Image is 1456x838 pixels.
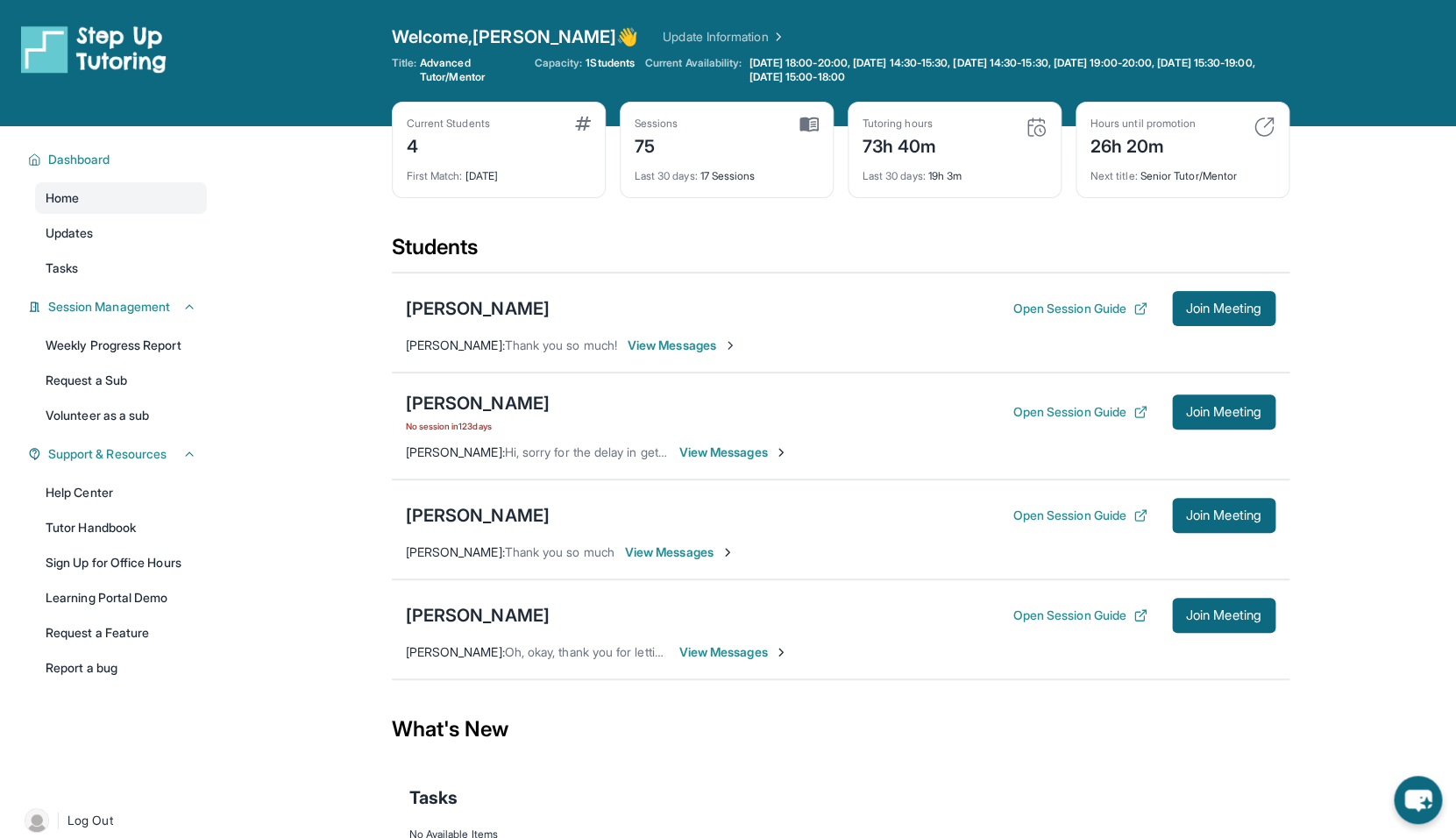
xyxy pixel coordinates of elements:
[723,338,737,352] img: Chevron-Right
[1254,117,1275,138] img: card
[407,159,591,183] div: [DATE]
[768,28,785,46] img: Chevron Right
[407,169,463,182] span: First Match :
[679,444,789,461] span: View Messages
[1090,131,1196,159] div: 26h 20m
[41,445,196,463] button: Support & Resources
[863,117,937,131] div: Tutoring hours
[48,445,167,463] span: Support & Resources
[406,296,550,321] div: [PERSON_NAME]
[745,56,1289,84] a: [DATE] 18:00-20:00, [DATE] 14:30-15:30, [DATE] 14:30-15:30, [DATE] 19:00-20:00, [DATE] 15:30-19:0...
[406,503,550,528] div: [PERSON_NAME]
[799,117,819,132] img: card
[67,812,113,829] span: Log Out
[35,652,207,684] a: Report a bug
[635,169,698,182] span: Last 30 days :
[1186,510,1261,521] span: Join Meeting
[46,259,78,277] span: Tasks
[406,544,505,559] span: [PERSON_NAME] :
[1394,776,1442,824] button: chat-button
[1090,159,1275,183] div: Senior Tutor/Mentor
[35,252,207,284] a: Tasks
[774,445,788,459] img: Chevron-Right
[41,151,196,168] button: Dashboard
[1172,498,1275,533] button: Join Meeting
[1186,610,1261,621] span: Join Meeting
[48,151,110,168] span: Dashboard
[505,644,727,659] span: Oh, okay, thank you for letting me know!
[35,512,207,543] a: Tutor Handbook
[406,391,550,415] div: [PERSON_NAME]
[635,159,819,183] div: 17 Sessions
[407,131,490,159] div: 4
[35,365,207,396] a: Request a Sub
[25,808,49,833] img: user-img
[863,169,926,182] span: Last 30 days :
[46,189,79,207] span: Home
[392,25,639,49] span: Welcome, [PERSON_NAME] 👋
[56,810,60,831] span: |
[46,224,94,242] span: Updates
[35,582,207,614] a: Learning Portal Demo
[392,233,1289,272] div: Students
[774,645,788,659] img: Chevron-Right
[48,298,170,316] span: Session Management
[406,644,505,659] span: [PERSON_NAME] :
[863,159,1047,183] div: 19h 3m
[575,117,591,131] img: card
[1012,403,1147,421] button: Open Session Guide
[645,56,742,84] span: Current Availability:
[663,28,785,46] a: Update Information
[1012,507,1147,524] button: Open Session Guide
[749,56,1285,84] span: [DATE] 18:00-20:00, [DATE] 14:30-15:30, [DATE] 14:30-15:30, [DATE] 19:00-20:00, [DATE] 15:30-19:0...
[35,617,207,649] a: Request a Feature
[406,337,505,352] span: [PERSON_NAME] :
[635,131,678,159] div: 75
[420,56,524,84] span: Advanced Tutor/Mentor
[35,182,207,214] a: Home
[35,330,207,361] a: Weekly Progress Report
[21,25,167,74] img: logo
[41,298,196,316] button: Session Management
[1026,117,1047,138] img: card
[406,603,550,628] div: [PERSON_NAME]
[1012,300,1147,317] button: Open Session Guide
[505,544,614,559] span: Thank you so much
[679,643,789,661] span: View Messages
[1172,291,1275,326] button: Join Meeting
[625,543,735,561] span: View Messages
[409,785,458,810] span: Tasks
[406,419,550,433] span: No session in 123 days
[35,547,207,579] a: Sign Up for Office Hours
[392,691,1289,768] div: What's New
[35,217,207,249] a: Updates
[1172,598,1275,633] button: Join Meeting
[635,117,678,131] div: Sessions
[1090,169,1138,182] span: Next title :
[1186,407,1261,417] span: Join Meeting
[535,56,583,70] span: Capacity:
[1172,394,1275,430] button: Join Meeting
[1186,303,1261,314] span: Join Meeting
[407,117,490,131] div: Current Students
[628,337,737,354] span: View Messages
[1012,607,1147,624] button: Open Session Guide
[863,131,937,159] div: 73h 40m
[392,56,416,84] span: Title:
[586,56,635,70] span: 1 Students
[35,477,207,508] a: Help Center
[721,545,735,559] img: Chevron-Right
[406,444,505,459] span: [PERSON_NAME] :
[505,337,617,352] span: Thank you so much!
[1090,117,1196,131] div: Hours until promotion
[35,400,207,431] a: Volunteer as a sub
